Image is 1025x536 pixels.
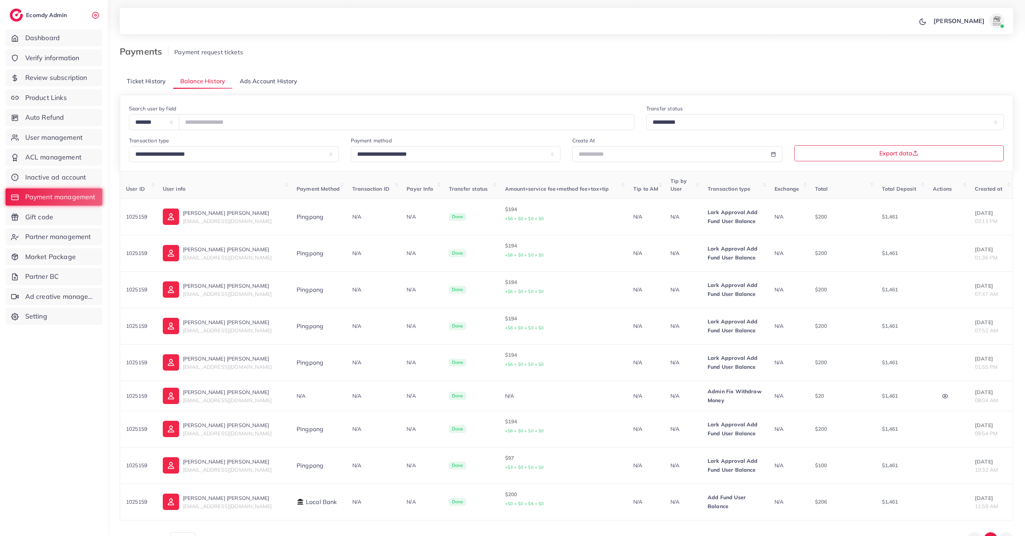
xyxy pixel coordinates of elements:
p: $194 [505,417,621,435]
a: [PERSON_NAME]avatar [929,13,1007,28]
a: User management [6,129,102,146]
span: $20 [815,393,824,399]
img: ic-user-info.36bf1079.svg [163,318,179,334]
p: Admin Fix Withdraw Money [708,387,763,405]
label: Create At [572,137,595,144]
div: N/A [297,392,340,400]
p: N/A [407,322,437,330]
span: Amount+service fee+method fee+tax+tip [505,185,609,192]
p: Lark Approval Add Fund User Balance [708,420,763,438]
p: $206 [815,497,870,506]
span: N/A [775,426,783,432]
p: 1025159 [126,212,151,221]
a: Payment management [6,188,102,206]
p: N/A [633,461,659,470]
p: N/A [407,497,437,506]
span: Review subscription [25,73,87,83]
span: Product Links [25,93,67,103]
p: $194 [505,278,621,296]
p: 1025159 [126,424,151,433]
img: ic-user-info.36bf1079.svg [163,209,179,225]
span: Total [815,185,828,192]
span: N/A [775,323,783,329]
p: [DATE] [975,209,1007,217]
p: $100 [815,461,870,470]
span: Balance History [180,77,225,85]
span: 09:54 PM [975,430,997,437]
span: Transaction type [708,185,751,192]
p: $200 [815,424,870,433]
p: N/A [633,497,659,506]
span: Created at [975,185,1003,192]
span: [EMAIL_ADDRESS][DOMAIN_NAME] [183,466,272,473]
span: [EMAIL_ADDRESS][DOMAIN_NAME] [183,291,272,297]
p: Lark Approval Add Fund User Balance [708,208,763,226]
p: $1,461 [882,249,921,258]
p: N/A [407,358,437,367]
p: N/A [670,497,696,506]
span: N/A [352,393,361,399]
p: 1025159 [126,497,151,506]
small: +$6 + $0 + $0 + $0 [505,428,544,433]
div: Pingpong [297,425,340,433]
span: Payer Info [407,185,433,192]
div: Pingpong [297,285,340,294]
img: ic-user-info.36bf1079.svg [163,354,179,371]
p: 1025159 [126,461,151,470]
p: N/A [633,424,659,433]
span: Partner BC [25,272,59,281]
p: [PERSON_NAME] [PERSON_NAME] [183,245,272,254]
a: Review subscription [6,69,102,86]
span: [EMAIL_ADDRESS][DOMAIN_NAME] [183,397,272,404]
label: Transfer status [646,105,683,112]
span: 01:55 PM [975,364,997,370]
p: $194 [505,241,621,259]
span: Payment management [25,192,96,202]
p: N/A [407,212,437,221]
p: [DATE] [975,354,1007,363]
span: Tip to AM [633,185,658,192]
div: Pingpong [297,322,340,330]
span: Actions [933,185,952,192]
p: Lark Approval Add Fund User Balance [708,244,763,262]
span: 07:52 AM [975,327,998,334]
small: +$6 + $0 + $0 + $0 [505,252,544,258]
p: N/A [670,358,696,367]
span: Done [449,425,466,433]
span: [EMAIL_ADDRESS][DOMAIN_NAME] [183,327,272,334]
span: Ticket History [127,77,166,85]
p: $194 [505,205,621,223]
a: Ad creative management [6,288,102,305]
div: N/A [505,392,621,400]
span: N/A [352,462,361,469]
a: Partner BC [6,268,102,285]
span: 01:36 PM [975,254,997,261]
span: Ads Account History [240,77,298,85]
img: ic-user-info.36bf1079.svg [163,421,179,437]
span: Done [449,359,466,367]
span: Payment request tickets [174,48,243,56]
p: $1,461 [882,322,921,330]
p: $200 [815,358,870,367]
p: [DATE] [975,388,1007,397]
span: User info [163,185,185,192]
a: Gift code [6,209,102,226]
span: Done [449,286,466,294]
p: [DATE] [975,457,1007,466]
span: N/A [352,213,361,220]
p: N/A [633,391,659,400]
p: Lark Approval Add Fund User Balance [708,456,763,474]
span: 08:04 AM [975,397,998,404]
p: Lark Approval Add Fund User Balance [708,281,763,298]
span: N/A [775,250,783,256]
p: Lark Approval Add Fund User Balance [708,353,763,371]
p: $200 [815,322,870,330]
span: Transaction ID [352,185,389,192]
p: N/A [670,249,696,258]
p: N/A [670,461,696,470]
span: N/A [352,498,361,505]
p: N/A [633,249,659,258]
span: N/A [352,426,361,432]
p: $97 [505,453,621,472]
p: $194 [505,351,621,369]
